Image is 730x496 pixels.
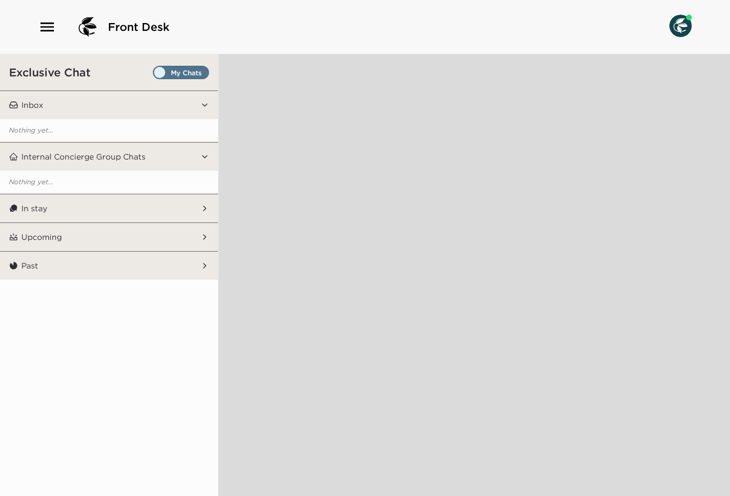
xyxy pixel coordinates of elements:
[21,203,47,213] p: In stay
[21,152,146,162] p: Internal Concierge Group Chats
[21,100,43,110] p: Inbox
[74,13,101,40] img: logo
[18,223,201,251] button: Upcoming
[18,252,201,280] button: Past
[153,66,209,79] label: Set all destinations
[9,65,90,79] h3: Exclusive Chat
[18,194,201,222] button: In stay
[18,143,201,171] button: Internal Concierge Group Chats
[18,91,201,119] button: Inbox
[21,232,62,242] p: Upcoming
[21,261,38,271] p: Past
[669,15,692,37] img: User
[108,19,170,35] span: Front Desk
